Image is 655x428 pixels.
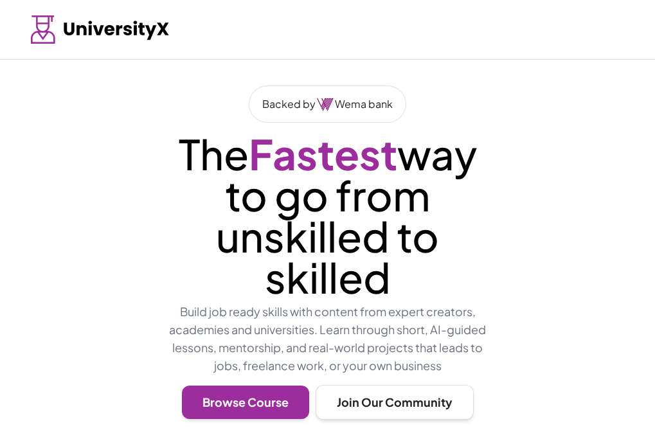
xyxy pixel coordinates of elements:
button: Join Our Community [316,385,474,420]
p: Build job ready skills with content from expert creators, academies and universities. Learn throu... [163,303,492,375]
p: The way to go from unskilled to skilled [163,133,492,298]
span: Fastest [249,128,397,179]
p: Backed by Wema bank [262,96,393,112]
img: Logo [31,15,170,44]
button: Browse Course [182,386,309,419]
